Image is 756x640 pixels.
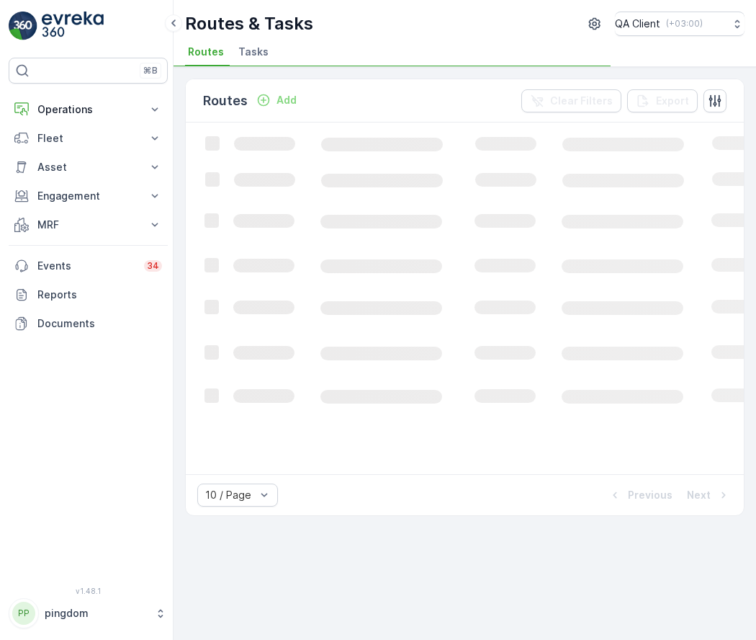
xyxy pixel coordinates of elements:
button: Export [627,89,698,112]
p: Events [37,259,135,273]
button: Fleet [9,124,168,153]
div: PP [12,602,35,625]
p: Clear Filters [550,94,613,108]
p: pingdom [45,606,148,621]
button: QA Client(+03:00) [615,12,744,36]
p: ( +03:00 ) [666,18,703,30]
span: Routes [188,45,224,59]
p: Export [656,94,689,108]
p: Operations [37,102,139,117]
p: Engagement [37,189,139,203]
button: PPpingdom [9,598,168,628]
p: QA Client [615,17,660,31]
button: Operations [9,95,168,124]
p: Documents [37,316,162,331]
button: Add [251,92,302,109]
span: Tasks [238,45,269,59]
button: Next [685,486,732,504]
a: Documents [9,309,168,338]
button: Engagement [9,182,168,210]
p: Add [276,93,297,107]
button: Previous [606,486,674,504]
button: Asset [9,153,168,182]
p: MRF [37,218,139,232]
p: Reports [37,288,162,302]
button: Clear Filters [521,89,621,112]
button: MRF [9,210,168,239]
a: Events34 [9,252,168,280]
p: Routes [203,91,248,111]
p: Routes & Tasks [185,12,313,35]
p: Next [687,488,711,502]
img: logo_light-DOdMpM7g.png [42,12,104,40]
img: logo [9,12,37,40]
p: Asset [37,160,139,174]
p: 34 [147,260,159,272]
p: Previous [628,488,672,502]
a: Reports [9,280,168,309]
span: v 1.48.1 [9,587,168,595]
p: ⌘B [143,65,158,76]
p: Fleet [37,131,139,146]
